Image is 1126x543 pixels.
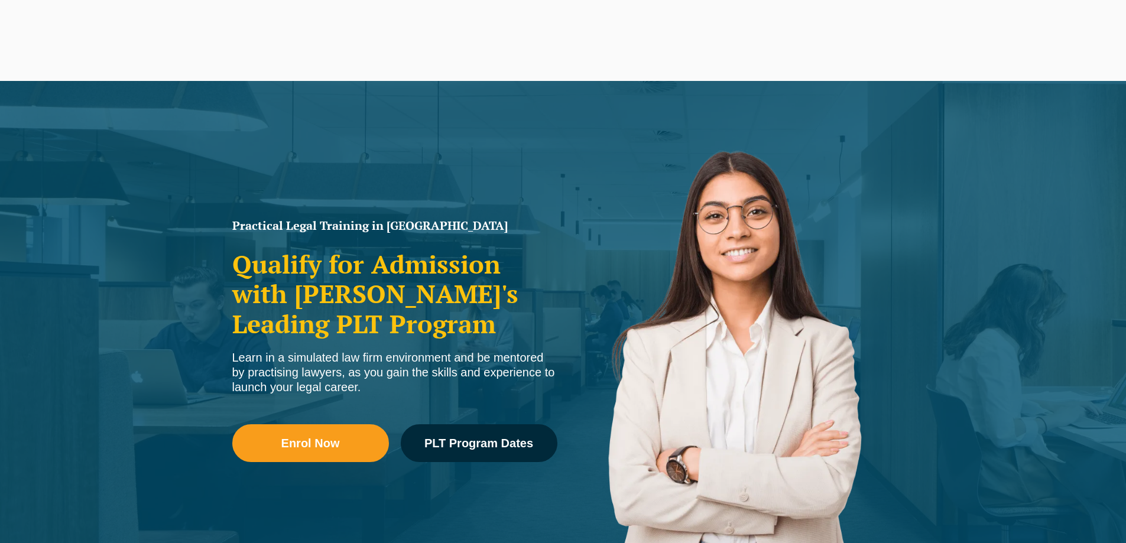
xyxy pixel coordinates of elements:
[232,424,389,462] a: Enrol Now
[232,249,557,339] h2: Qualify for Admission with [PERSON_NAME]'s Leading PLT Program
[401,424,557,462] a: PLT Program Dates
[232,220,557,232] h1: Practical Legal Training in [GEOGRAPHIC_DATA]
[281,437,340,449] span: Enrol Now
[424,437,533,449] span: PLT Program Dates
[232,350,557,395] div: Learn in a simulated law firm environment and be mentored by practising lawyers, as you gain the ...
